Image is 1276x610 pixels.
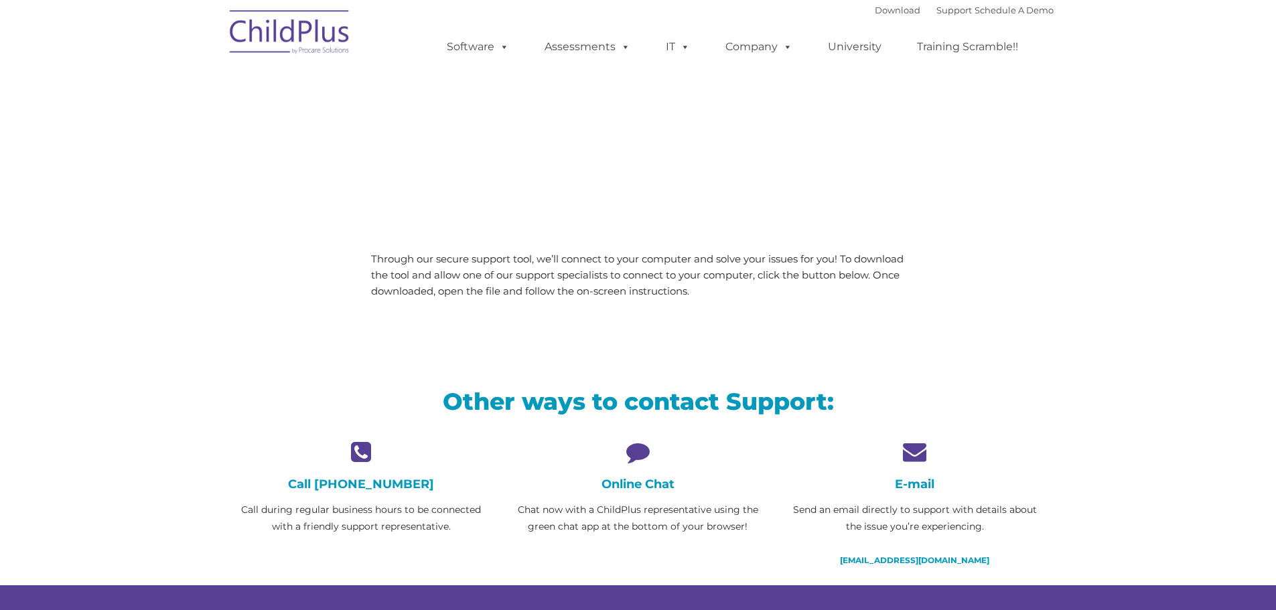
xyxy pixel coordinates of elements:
h4: Online Chat [510,477,766,491]
a: IT [652,33,703,60]
a: Company [712,33,806,60]
h4: Call [PHONE_NUMBER] [233,477,490,491]
p: Send an email directly to support with details about the issue you’re experiencing. [786,502,1043,535]
a: Training Scramble!! [904,33,1032,60]
a: Schedule A Demo [975,5,1054,15]
p: Call during regular business hours to be connected with a friendly support representative. [233,502,490,535]
a: Download [875,5,920,15]
span: LiveSupport with SplashTop [233,96,734,137]
p: Chat now with a ChildPlus representative using the green chat app at the bottom of your browser! [510,502,766,535]
a: Software [433,33,522,60]
h2: Other ways to contact Support: [233,386,1044,416]
a: Assessments [531,33,644,60]
img: ChildPlus by Procare Solutions [223,1,357,68]
font: | [875,5,1054,15]
a: [EMAIL_ADDRESS][DOMAIN_NAME] [840,555,989,565]
h4: E-mail [786,477,1043,491]
a: Support [936,5,972,15]
a: University [814,33,895,60]
p: Through our secure support tool, we’ll connect to your computer and solve your issues for you! To... [371,251,905,299]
